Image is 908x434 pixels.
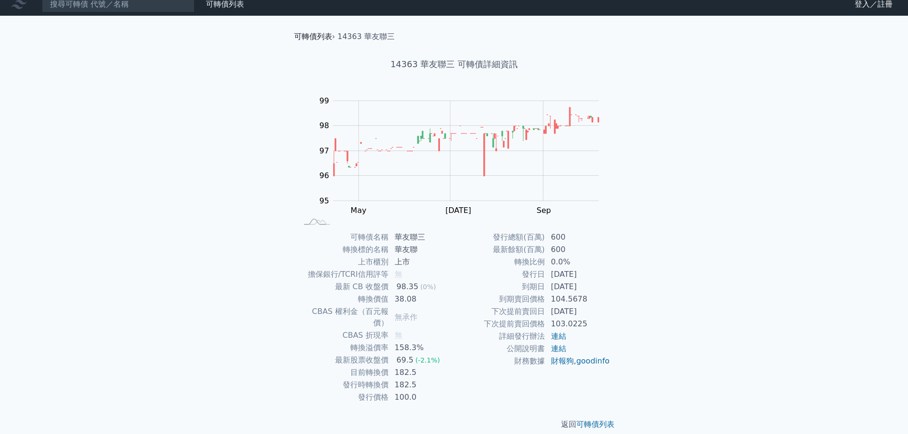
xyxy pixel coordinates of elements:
[298,342,389,354] td: 轉換溢價率
[298,231,389,243] td: 可轉債名稱
[545,231,611,243] td: 600
[333,107,599,176] g: Series
[395,354,416,366] div: 69.5
[286,58,622,71] h1: 14363 華友聯三 可轉債詳細資訊
[420,283,436,291] span: (0%)
[551,332,566,341] a: 連結
[537,206,551,215] tspan: Sep
[454,231,545,243] td: 發行總額(百萬)
[545,281,611,293] td: [DATE]
[545,355,611,367] td: ,
[545,243,611,256] td: 600
[454,343,545,355] td: 公開說明書
[298,243,389,256] td: 轉換標的名稱
[395,331,402,340] span: 無
[298,281,389,293] td: 最新 CB 收盤價
[454,305,545,318] td: 下次提前賣回日
[454,243,545,256] td: 最新餘額(百萬)
[454,281,545,293] td: 到期日
[351,206,367,215] tspan: May
[298,391,389,404] td: 發行價格
[545,293,611,305] td: 104.5678
[576,356,610,365] a: goodinfo
[298,268,389,281] td: 擔保銀行/TCRI信用評等
[389,293,454,305] td: 38.08
[389,256,454,268] td: 上市
[389,379,454,391] td: 182.5
[389,243,454,256] td: 華友聯
[454,355,545,367] td: 財務數據
[389,366,454,379] td: 182.5
[319,121,329,130] tspan: 98
[395,281,420,293] div: 98.35
[298,354,389,366] td: 最新股票收盤價
[545,318,611,330] td: 103.0225
[389,391,454,404] td: 100.0
[298,329,389,342] td: CBAS 折現率
[319,196,329,205] tspan: 95
[389,342,454,354] td: 158.3%
[395,313,418,322] span: 無承作
[454,330,545,343] td: 詳細發行辦法
[319,96,329,105] tspan: 99
[545,305,611,318] td: [DATE]
[454,256,545,268] td: 轉換比例
[294,32,332,41] a: 可轉債列表
[298,366,389,379] td: 目前轉換價
[551,344,566,353] a: 連結
[286,419,622,430] p: 返回
[319,171,329,180] tspan: 96
[294,31,335,42] li: ›
[454,268,545,281] td: 發行日
[337,31,395,42] li: 14363 華友聯三
[298,293,389,305] td: 轉換價值
[454,293,545,305] td: 到期賣回價格
[454,318,545,330] td: 下次提前賣回價格
[319,146,329,155] tspan: 97
[395,270,402,279] span: 無
[415,356,440,364] span: (-2.1%)
[308,96,613,215] g: Chart
[389,231,454,243] td: 華友聯三
[576,420,614,429] a: 可轉債列表
[298,305,389,329] td: CBAS 權利金（百元報價）
[545,268,611,281] td: [DATE]
[445,206,471,215] tspan: [DATE]
[860,388,908,434] iframe: Chat Widget
[298,379,389,391] td: 發行時轉換價
[551,356,574,365] a: 財報狗
[545,256,611,268] td: 0.0%
[860,388,908,434] div: 聊天小工具
[298,256,389,268] td: 上市櫃別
